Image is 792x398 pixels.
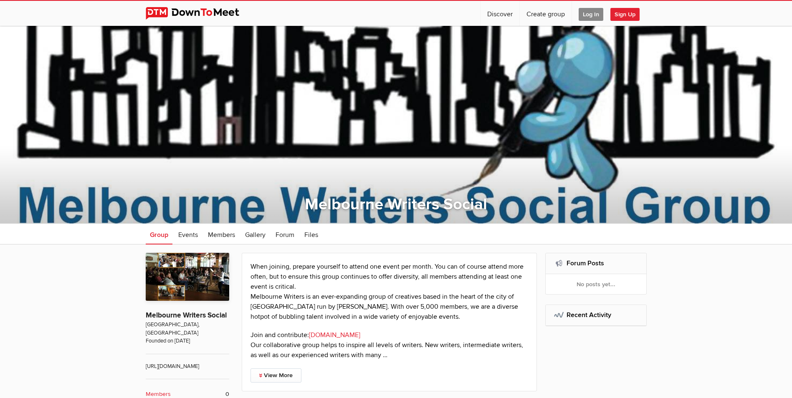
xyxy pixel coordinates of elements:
[174,224,202,244] a: Events
[245,231,266,239] span: Gallery
[572,1,610,26] a: Log In
[610,1,646,26] a: Sign Up
[251,330,529,360] p: Join and contribute: Our collaborative group helps to inspire all levels of writers. New writers,...
[146,7,252,20] img: DownToMeet
[554,305,638,325] h2: Recent Activity
[251,262,529,322] p: When joining, prepare yourself to attend one event per month. You can of course attend more often...
[300,224,322,244] a: Files
[309,331,360,339] a: [DOMAIN_NAME]
[146,354,229,370] span: [URL][DOMAIN_NAME]
[146,224,172,244] a: Group
[204,224,239,244] a: Members
[610,8,640,21] span: Sign Up
[481,1,519,26] a: Discover
[146,337,229,345] span: Founded on [DATE]
[520,1,572,26] a: Create group
[208,231,235,239] span: Members
[251,368,301,383] a: View More
[546,274,646,294] div: No posts yet...
[146,321,229,337] span: [GEOGRAPHIC_DATA], [GEOGRAPHIC_DATA]
[276,231,294,239] span: Forum
[178,231,198,239] span: Events
[241,224,270,244] a: Gallery
[579,8,603,21] span: Log In
[150,231,168,239] span: Group
[567,259,604,267] a: Forum Posts
[271,224,299,244] a: Forum
[304,231,318,239] span: Files
[146,253,229,301] img: Melbourne Writers Social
